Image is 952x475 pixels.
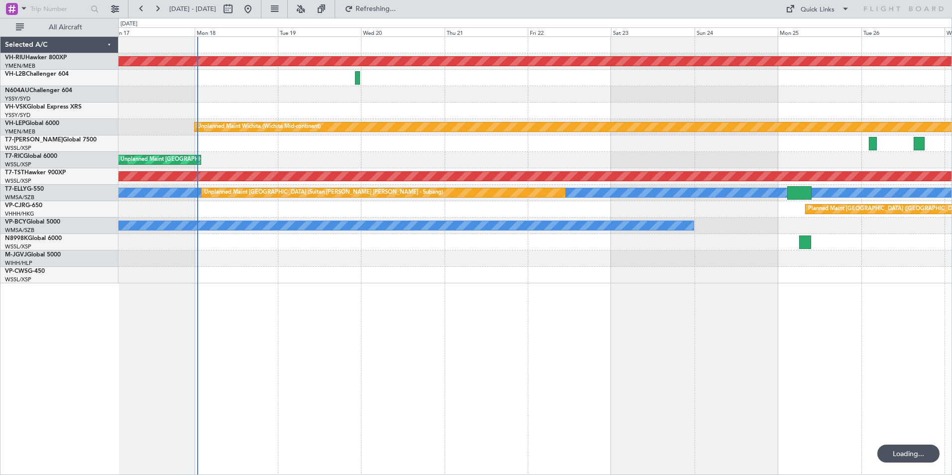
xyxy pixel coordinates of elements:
[861,27,945,36] div: Tue 26
[5,276,31,283] a: WSSL/XSP
[5,120,59,126] a: VH-LEPGlobal 6000
[5,95,30,103] a: YSSY/SYD
[5,137,63,143] span: T7-[PERSON_NAME]
[5,252,61,258] a: M-JGVJGlobal 5000
[5,243,31,250] a: WSSL/XSP
[5,144,31,152] a: WSSL/XSP
[5,227,34,234] a: WMSA/SZB
[5,153,23,159] span: T7-RIC
[5,55,25,61] span: VH-RIU
[5,112,30,119] a: YSSY/SYD
[5,210,34,218] a: VHHH/HKG
[778,27,861,36] div: Mon 25
[611,27,694,36] div: Sat 23
[5,137,97,143] a: T7-[PERSON_NAME]Global 7500
[5,236,28,241] span: N8998K
[5,170,66,176] a: T7-TSTHawker 900XP
[5,170,24,176] span: T7-TST
[278,27,361,36] div: Tue 19
[30,1,88,16] input: Trip Number
[355,5,397,12] span: Refreshing...
[5,161,31,168] a: WSSL/XSP
[5,259,32,267] a: WIHH/HLP
[5,153,57,159] a: T7-RICGlobal 6000
[5,219,26,225] span: VP-BCY
[5,186,27,192] span: T7-ELLY
[5,177,31,185] a: WSSL/XSP
[5,186,44,192] a: T7-ELLYG-550
[169,4,216,13] span: [DATE] - [DATE]
[5,194,34,201] a: WMSA/SZB
[5,88,72,94] a: N604AUChallenger 604
[801,5,834,15] div: Quick Links
[5,62,35,70] a: YMEN/MEB
[5,120,25,126] span: VH-LEP
[5,88,29,94] span: N604AU
[5,252,27,258] span: M-JGVJ
[120,20,137,28] div: [DATE]
[5,104,27,110] span: VH-VSK
[26,24,105,31] span: All Aircraft
[5,55,67,61] a: VH-RIUHawker 800XP
[695,27,778,36] div: Sun 24
[195,27,278,36] div: Mon 18
[5,128,35,135] a: YMEN/MEB
[204,185,443,200] div: Unplanned Maint [GEOGRAPHIC_DATA] (Sultan [PERSON_NAME] [PERSON_NAME] - Subang)
[5,203,42,209] a: VP-CJRG-650
[528,27,611,36] div: Fri 22
[877,445,940,463] div: Loading...
[340,1,400,17] button: Refreshing...
[5,71,69,77] a: VH-L2BChallenger 604
[5,71,26,77] span: VH-L2B
[120,152,244,167] div: Unplanned Maint [GEOGRAPHIC_DATA] (Seletar)
[5,203,25,209] span: VP-CJR
[111,27,194,36] div: Sun 17
[11,19,108,35] button: All Aircraft
[5,219,60,225] a: VP-BCYGlobal 5000
[781,1,854,17] button: Quick Links
[197,119,321,134] div: Unplanned Maint Wichita (Wichita Mid-continent)
[5,268,45,274] a: VP-CWSG-450
[5,236,62,241] a: N8998KGlobal 6000
[361,27,444,36] div: Wed 20
[445,27,528,36] div: Thu 21
[5,104,82,110] a: VH-VSKGlobal Express XRS
[5,268,28,274] span: VP-CWS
